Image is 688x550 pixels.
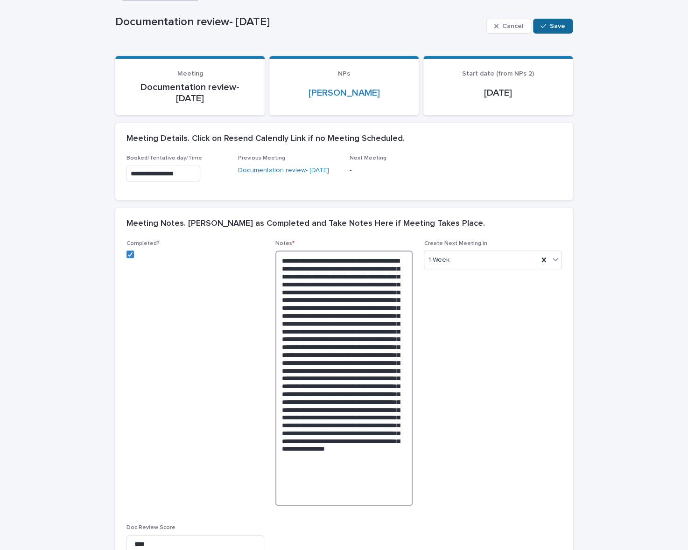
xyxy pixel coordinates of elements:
span: Create Next Meeting in [424,241,487,246]
span: Completed? [126,241,160,246]
span: Doc Review Score [126,525,176,530]
h2: Meeting Notes. [PERSON_NAME] as Completed and Take Notes Here if Meeting Takes Place. [126,219,485,229]
span: Meeting [177,70,203,77]
p: Documentation review- [DATE] [115,15,483,29]
span: Booked/Tentative day/Time [126,155,202,161]
button: Save [533,19,573,34]
span: Cancel [502,23,523,29]
h2: Meeting Details. Click on Resend Calendly Link if no Meeting Scheduled. [126,134,405,144]
span: Start date (from NPs 2) [462,70,534,77]
span: Next Meeting [350,155,386,161]
span: Previous Meeting [238,155,285,161]
span: Notes [275,241,295,246]
a: [PERSON_NAME] [309,87,380,98]
a: Documentation review- [DATE] [238,166,329,175]
p: - [350,166,450,175]
span: NPs [338,70,350,77]
button: Cancel [486,19,531,34]
p: Documentation review- [DATE] [126,82,253,104]
span: 1 Week [428,255,449,265]
span: Save [550,23,565,29]
p: [DATE] [435,87,562,98]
